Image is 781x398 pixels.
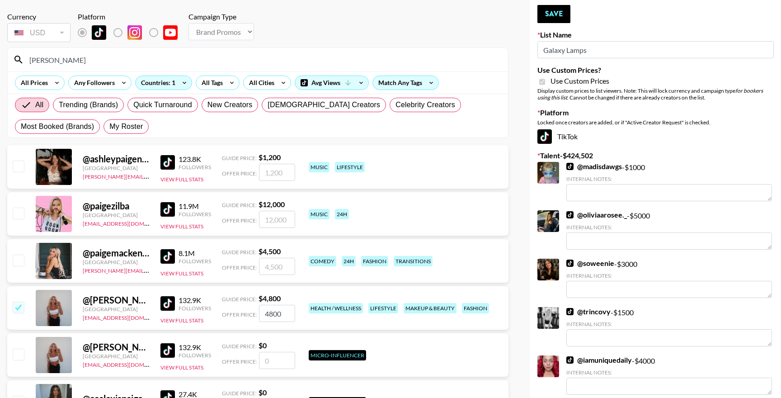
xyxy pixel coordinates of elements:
[537,151,774,160] label: Talent - $ 424,502
[78,23,185,42] div: List locked to TikTok.
[404,303,456,313] div: makeup & beauty
[188,12,254,21] div: Campaign Type
[566,162,772,201] div: - $ 1000
[566,259,772,298] div: - $ 3000
[566,355,772,395] div: - $ 4000
[160,202,175,217] img: TikTok
[566,355,632,365] a: @iamuniquedaily
[259,294,281,303] strong: $ 4,800
[83,212,150,218] div: [GEOGRAPHIC_DATA]
[83,165,150,171] div: [GEOGRAPHIC_DATA]
[537,87,763,101] em: for bookers using this list
[335,162,365,172] div: lifestyle
[207,99,253,110] span: New Creators
[222,155,257,161] span: Guide Price:
[83,265,216,274] a: [PERSON_NAME][EMAIL_ADDRESS][DOMAIN_NAME]
[92,25,106,40] img: TikTok
[35,99,43,110] span: All
[309,256,336,266] div: comedy
[566,260,574,267] img: TikTok
[537,108,774,117] label: Platform
[566,308,574,315] img: TikTok
[222,358,257,365] span: Offer Price:
[222,170,257,177] span: Offer Price:
[179,296,211,305] div: 132.9K
[566,307,611,316] a: @trincovy
[566,307,772,346] div: - $ 1500
[127,25,142,40] img: Instagram
[566,259,614,268] a: @soweenie
[309,303,363,313] div: health / wellness
[179,164,211,171] div: Followers
[259,153,281,161] strong: $ 1,200
[15,76,50,90] div: All Prices
[309,162,329,172] div: music
[537,5,570,23] button: Save
[133,99,192,110] span: Quick Turnaround
[566,321,772,327] div: Internal Notes:
[244,76,276,90] div: All Cities
[163,25,178,40] img: YouTube
[83,360,174,368] a: [EMAIL_ADDRESS][DOMAIN_NAME]
[309,209,329,219] div: music
[179,305,211,312] div: Followers
[373,76,438,90] div: Match Any Tags
[136,76,192,90] div: Countries: 1
[160,176,203,183] button: View Full Stats
[566,272,772,279] div: Internal Notes:
[222,264,257,271] span: Offer Price:
[394,256,433,266] div: transitions
[160,364,203,371] button: View Full Stats
[9,25,69,41] div: USD
[566,175,772,182] div: Internal Notes:
[259,388,267,397] strong: $ 0
[160,317,203,324] button: View Full Stats
[259,200,285,208] strong: $ 12,000
[259,211,295,228] input: 12,000
[537,87,774,101] div: Display custom prices to list viewers. Note: This will lock currency and campaign type . Cannot b...
[309,350,366,360] div: Micro-Influencer
[160,155,175,170] img: TikTok
[537,30,774,39] label: List Name
[7,12,71,21] div: Currency
[566,163,574,170] img: TikTok
[179,258,211,265] div: Followers
[160,223,203,230] button: View Full Stats
[537,66,774,75] label: Use Custom Prices?
[179,211,211,218] div: Followers
[179,155,211,164] div: 123.8K
[222,217,257,224] span: Offer Price:
[566,369,772,376] div: Internal Notes:
[83,200,150,212] div: @ paigezilba
[259,247,281,256] strong: $ 4,500
[21,121,94,132] span: Most Booked (Brands)
[83,259,150,265] div: [GEOGRAPHIC_DATA]
[83,306,150,313] div: [GEOGRAPHIC_DATA]
[160,249,175,264] img: TikTok
[83,294,150,306] div: @ [PERSON_NAME]
[335,209,349,219] div: 24h
[160,270,203,277] button: View Full Stats
[222,390,257,397] span: Guide Price:
[295,76,368,90] div: Avg Views
[83,218,174,227] a: [EMAIL_ADDRESS][DOMAIN_NAME]
[222,296,257,303] span: Guide Price:
[368,303,398,313] div: lifestyle
[259,305,295,322] input: 4,800
[462,303,489,313] div: fashion
[160,296,175,311] img: TikTok
[83,153,150,165] div: @ ashleypaigenicholson
[537,129,774,144] div: TikTok
[222,343,257,350] span: Guide Price:
[160,343,175,358] img: TikTok
[566,210,772,250] div: - $ 5000
[7,21,71,44] div: Currency is locked to USD
[78,12,185,21] div: Platform
[179,249,211,258] div: 8.1M
[566,210,627,219] a: @oliviaarosee._
[259,341,267,350] strong: $ 0
[83,313,174,321] a: [EMAIL_ADDRESS][DOMAIN_NAME]
[83,341,150,353] div: @ [PERSON_NAME]
[59,99,118,110] span: Trending (Brands)
[196,76,225,90] div: All Tags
